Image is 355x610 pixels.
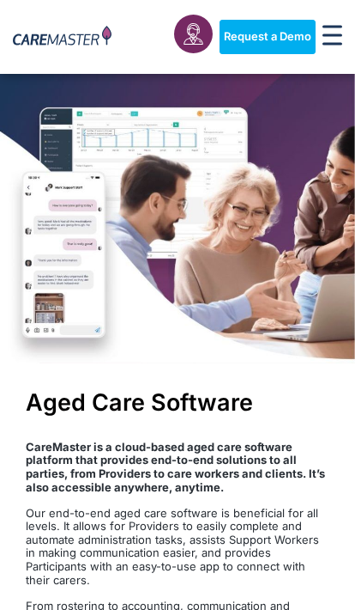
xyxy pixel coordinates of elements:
[26,389,329,417] h1: Aged Care Software
[220,20,316,54] a: Request a Demo
[224,30,311,44] span: Request a Demo
[26,506,319,587] span: Our end-to-end aged care software is beneficial for all levels. It allows for Providers to easily...
[322,25,342,49] div: Menu Toggle
[13,26,111,48] img: CareMaster Logo
[26,440,325,494] strong: CareMaster is a cloud-based aged care software platform that provides end-to-end solutions to all...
